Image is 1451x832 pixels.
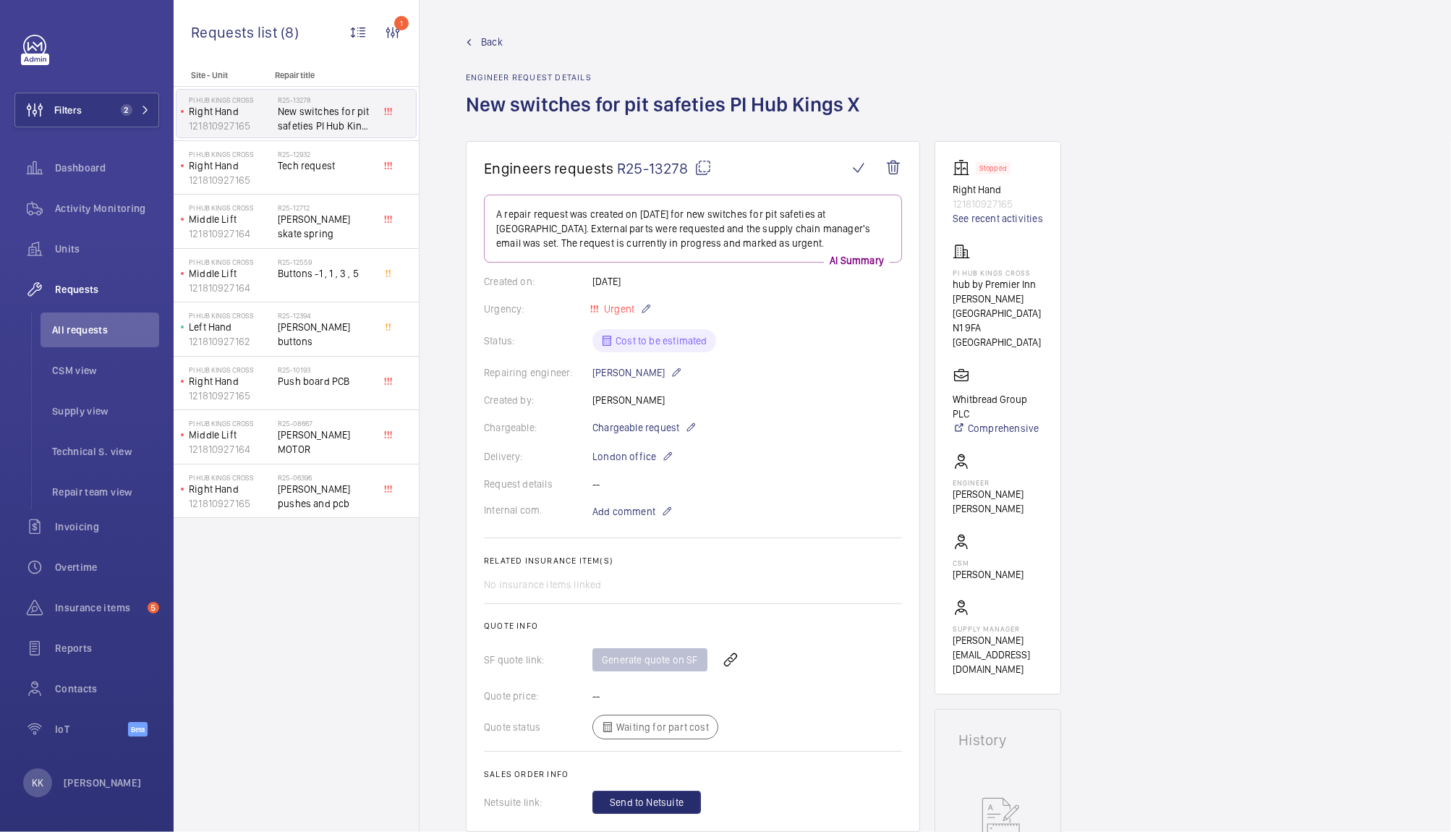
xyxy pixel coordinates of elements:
[953,559,1024,567] p: CSM
[953,268,1043,277] p: PI Hub Kings Cross
[953,567,1024,582] p: [PERSON_NAME]
[466,91,868,141] h1: New switches for pit safeties PI Hub Kings X
[484,556,902,566] h2: Related insurance item(s)
[278,104,373,133] span: New switches for pit safeties PI Hub Kings X
[189,419,272,428] p: PI Hub Kings Cross
[592,448,673,465] p: London office
[466,72,868,82] h2: Engineer request details
[601,303,634,315] span: Urgent
[278,150,373,158] h2: R25-12932
[189,266,272,281] p: Middle Lift
[278,374,373,389] span: Push board PCB
[278,95,373,104] h2: R25-13278
[278,320,373,349] span: [PERSON_NAME] buttons
[953,421,1043,436] a: Comprehensive
[189,334,272,349] p: 121810927162
[592,504,655,519] span: Add comment
[191,23,281,41] span: Requests list
[953,487,1043,516] p: [PERSON_NAME] [PERSON_NAME]
[824,253,890,268] p: AI Summary
[617,159,712,177] span: R25-13278
[610,795,684,810] span: Send to Netsuite
[496,207,890,250] p: A repair request was created on [DATE] for new switches for pit safeties at [GEOGRAPHIC_DATA]. Ex...
[189,320,272,334] p: Left Hand
[55,600,142,615] span: Insurance items
[52,363,159,378] span: CSM view
[278,158,373,173] span: Tech request
[55,682,159,696] span: Contacts
[148,602,159,614] span: 5
[953,211,1043,226] a: See recent activities
[278,428,373,457] span: [PERSON_NAME] MOTOR
[55,242,159,256] span: Units
[953,182,1043,197] p: Right Hand
[953,392,1043,421] p: Whitbread Group PLC
[953,321,1043,349] p: N1 9FA [GEOGRAPHIC_DATA]
[189,482,272,496] p: Right Hand
[278,419,373,428] h2: R25-08667
[189,119,272,133] p: 121810927165
[189,203,272,212] p: PI Hub Kings Cross
[278,258,373,266] h2: R25-12559
[953,159,976,177] img: elevator.svg
[189,496,272,511] p: 121810927165
[278,203,373,212] h2: R25-12712
[958,733,1037,747] h1: History
[55,161,159,175] span: Dashboard
[189,473,272,482] p: PI Hub Kings Cross
[189,150,272,158] p: PI Hub Kings Cross
[592,364,682,381] p: [PERSON_NAME]
[64,776,142,790] p: [PERSON_NAME]
[189,226,272,241] p: 121810927164
[979,166,1007,171] p: Stopped
[953,197,1043,211] p: 121810927165
[14,93,159,127] button: Filters2
[52,485,159,499] span: Repair team view
[484,159,614,177] span: Engineers requests
[55,641,159,655] span: Reports
[953,478,1043,487] p: Engineer
[189,173,272,187] p: 121810927165
[189,311,272,320] p: PI Hub Kings Cross
[189,212,272,226] p: Middle Lift
[481,35,503,49] span: Back
[121,104,132,116] span: 2
[189,442,272,457] p: 121810927164
[32,776,43,790] p: KK
[189,158,272,173] p: Right Hand
[278,212,373,241] span: [PERSON_NAME] skate spring
[55,519,159,534] span: Invoicing
[52,404,159,418] span: Supply view
[592,420,679,435] span: Chargeable request
[953,624,1043,633] p: Supply manager
[953,277,1043,321] p: hub by Premier Inn [PERSON_NAME][GEOGRAPHIC_DATA]
[189,258,272,266] p: PI Hub Kings Cross
[189,95,272,104] p: PI Hub Kings Cross
[189,281,272,295] p: 121810927164
[278,365,373,374] h2: R25-10193
[189,428,272,442] p: Middle Lift
[278,482,373,511] span: [PERSON_NAME] pushes and pcb
[52,444,159,459] span: Technical S. view
[275,70,370,80] p: Repair title
[174,70,269,80] p: Site - Unit
[953,633,1043,676] p: [PERSON_NAME][EMAIL_ADDRESS][DOMAIN_NAME]
[52,323,159,337] span: All requests
[189,365,272,374] p: PI Hub Kings Cross
[55,722,128,737] span: IoT
[484,769,902,779] h2: Sales order info
[278,311,373,320] h2: R25-12394
[484,621,902,631] h2: Quote info
[55,201,159,216] span: Activity Monitoring
[592,791,701,814] button: Send to Netsuite
[55,560,159,574] span: Overtime
[189,104,272,119] p: Right Hand
[189,389,272,403] p: 121810927165
[55,282,159,297] span: Requests
[278,473,373,482] h2: R25-06396
[278,266,373,281] span: Buttons -1 , 1 , 3 , 5
[54,103,82,117] span: Filters
[128,722,148,737] span: Beta
[189,374,272,389] p: Right Hand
